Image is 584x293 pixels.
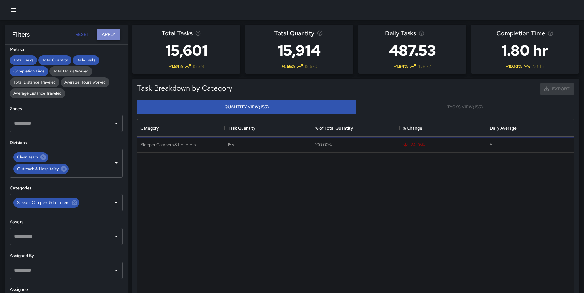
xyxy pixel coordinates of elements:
span: Total Tasks [162,28,193,38]
div: Task Quantity [228,119,255,137]
span: Daily Tasks [385,28,416,38]
span: Total Hours Worked [49,68,92,74]
h6: Assets [10,219,123,225]
button: Reset [72,29,92,40]
span: Clean Team [13,154,42,161]
div: Outreach & Hospitality [13,164,69,174]
div: Category [137,119,225,137]
span: Total Quantity [38,57,71,63]
span: -24.76 % [403,142,425,148]
div: % of Total Quantity [315,119,353,137]
h6: Assignee [10,286,123,293]
div: 155 [228,142,234,148]
span: Average Distance Traveled [10,91,65,96]
h6: Assigned By [10,252,123,259]
div: Daily Average [487,119,574,137]
span: 15,319 [193,63,204,69]
div: % of Total Quantity [312,119,399,137]
span: Total Tasks [10,57,37,63]
span: + 1.84 % [394,63,408,69]
div: Total Hours Worked [49,66,92,76]
div: Daily Tasks [73,55,99,65]
button: Open [112,159,120,167]
span: Average Hours Worked [61,80,109,85]
div: Sleeper Campers & Loiterers [140,142,196,148]
div: Average Distance Traveled [10,88,65,98]
div: Total Quantity [38,55,71,65]
h6: Zones [10,106,123,112]
span: 478.72 [418,63,431,69]
h5: Task Breakdown by Category [137,83,232,93]
span: + 1.56 % [281,63,295,69]
div: Total Distance Traveled [10,77,59,87]
div: Clean Team [13,152,48,162]
h6: Filters [12,29,30,39]
button: Apply [97,29,120,40]
div: Daily Average [490,119,517,137]
span: -10.10 % [506,63,522,69]
span: Completion Time [10,68,48,74]
div: Sleeper Campers & Loiterers [13,198,79,208]
button: Open [112,266,120,275]
svg: Average number of tasks per day in the selected period, compared to the previous period. [418,30,425,36]
button: Open [112,198,120,207]
span: 2.01 hr [532,63,544,69]
h3: 15,914 [274,38,324,63]
span: Completion Time [496,28,545,38]
h3: 1.80 hr [496,38,554,63]
h6: Divisions [10,139,123,146]
span: Outreach & Hospitality [13,165,62,172]
span: Total Quantity [274,28,314,38]
div: Total Tasks [10,55,37,65]
span: 15,670 [305,63,317,69]
h3: 15,601 [162,38,211,63]
span: + 1.84 % [169,63,183,69]
svg: Total number of tasks in the selected period, compared to the previous period. [195,30,201,36]
span: Total Distance Traveled [10,80,59,85]
div: Completion Time [10,66,48,76]
div: % Change [399,119,487,137]
span: Sleeper Campers & Loiterers [13,199,73,206]
div: 100.00% [315,142,332,148]
button: Open [112,119,120,128]
div: 5 [490,142,492,148]
svg: Average time taken to complete tasks in the selected period, compared to the previous period. [548,30,554,36]
h3: 487.53 [385,38,440,63]
h6: Categories [10,185,123,192]
button: Open [112,232,120,241]
div: Average Hours Worked [61,77,109,87]
h6: Metrics [10,46,123,53]
div: Task Quantity [225,119,312,137]
span: Daily Tasks [73,57,99,63]
svg: Total task quantity in the selected period, compared to the previous period. [317,30,323,36]
div: Category [140,119,159,137]
div: % Change [403,119,422,137]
